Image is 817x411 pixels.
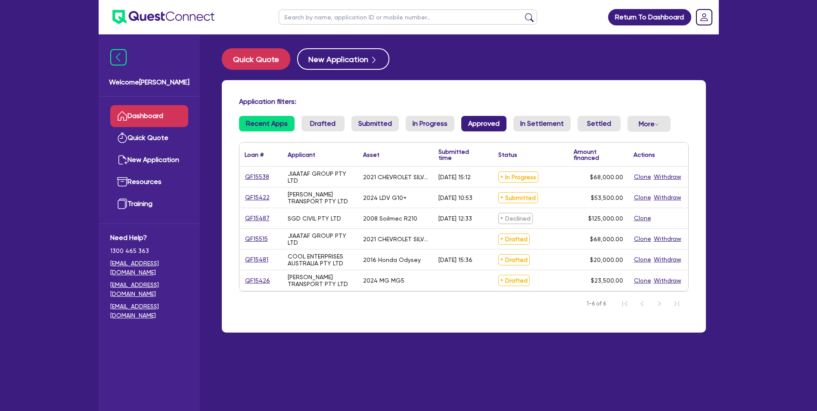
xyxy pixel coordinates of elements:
[363,174,428,181] div: 2021 CHEVROLET SILVERADO
[498,192,538,203] span: Submitted
[588,215,623,222] span: $125,000.00
[438,149,480,161] div: Submitted time
[245,193,270,202] a: QF15422
[634,255,652,265] button: Clone
[498,234,530,245] span: Drafted
[288,191,353,205] div: [PERSON_NAME] TRANSPORT PTY LTD
[653,172,682,182] button: Withdraw
[110,49,127,65] img: icon-menu-close
[616,295,634,312] button: First Page
[110,149,188,171] a: New Application
[109,77,189,87] span: Welcome [PERSON_NAME]
[438,215,472,222] div: [DATE] 12:33
[301,116,345,131] a: Drafted
[363,194,407,201] div: 2024 LDV G10+
[110,127,188,149] a: Quick Quote
[634,152,655,158] div: Actions
[110,233,188,243] span: Need Help?
[239,97,689,106] h4: Application filters:
[653,255,682,265] button: Withdraw
[634,276,652,286] button: Clone
[498,213,533,224] span: Declined
[578,116,621,131] a: Settled
[363,236,428,243] div: 2021 CHEVROLET SILVERADO
[110,105,188,127] a: Dashboard
[608,9,691,25] a: Return To Dashboard
[288,232,353,246] div: JIAATAF GROUP PTY LTD
[110,171,188,193] a: Resources
[110,280,188,299] a: [EMAIL_ADDRESS][DOMAIN_NAME]
[590,236,623,243] span: $68,000.00
[634,234,652,244] button: Clone
[406,116,454,131] a: In Progress
[653,276,682,286] button: Withdraw
[110,246,188,255] span: 1300 465 363
[110,302,188,320] a: [EMAIL_ADDRESS][DOMAIN_NAME]
[110,259,188,277] a: [EMAIL_ADDRESS][DOMAIN_NAME]
[112,10,214,24] img: quest-connect-logo-blue
[498,275,530,286] span: Drafted
[363,215,417,222] div: 2008 Soilmec R210
[634,172,652,182] button: Clone
[239,116,295,131] a: Recent Apps
[117,177,127,187] img: resources
[574,149,623,161] div: Amount financed
[245,276,270,286] a: QF15426
[461,116,506,131] a: Approved
[117,133,127,143] img: quick-quote
[288,215,341,222] div: SGD CIVIL PTY LTD
[591,277,623,284] span: $23,500.00
[438,256,472,263] div: [DATE] 15:36
[245,213,270,223] a: QF15487
[628,116,671,132] button: Dropdown toggle
[351,116,399,131] a: Submitted
[498,171,538,183] span: In Progress
[288,170,353,184] div: JIAATAF GROUP PTY LTD
[288,152,315,158] div: Applicant
[288,274,353,287] div: [PERSON_NAME] TRANSPORT PTY LTD
[110,193,188,215] a: Training
[363,152,379,158] div: Asset
[653,234,682,244] button: Withdraw
[693,6,715,28] a: Dropdown toggle
[222,48,290,70] button: Quick Quote
[587,299,606,308] span: 1-6 of 6
[245,234,268,244] a: QF15515
[279,9,537,25] input: Search by name, application ID or mobile number...
[245,172,270,182] a: QF15538
[591,194,623,201] span: $53,500.00
[634,295,651,312] button: Previous Page
[590,174,623,181] span: $68,000.00
[245,152,264,158] div: Loan #
[653,193,682,202] button: Withdraw
[513,116,571,131] a: In Settlement
[245,255,269,265] a: QF15481
[117,199,127,209] img: training
[363,277,404,284] div: 2024 MG MG5
[288,253,353,267] div: COOL ENTERPRISES AUSTRALIA PTY LTD
[222,48,297,70] a: Quick Quote
[590,256,623,263] span: $20,000.00
[117,155,127,165] img: new-application
[438,174,471,181] div: [DATE] 15:12
[634,193,652,202] button: Clone
[498,152,517,158] div: Status
[651,295,668,312] button: Next Page
[498,254,530,265] span: Drafted
[668,295,685,312] button: Last Page
[634,213,652,223] button: Clone
[363,256,421,263] div: 2016 Honda Odysey
[438,194,472,201] div: [DATE] 10:53
[297,48,389,70] button: New Application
